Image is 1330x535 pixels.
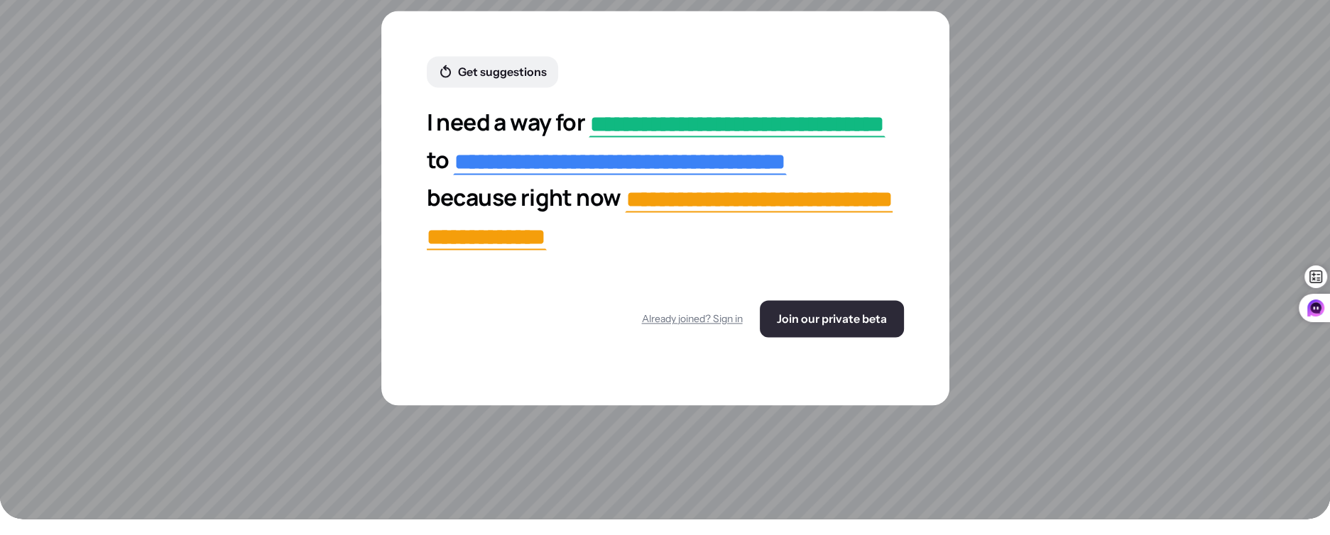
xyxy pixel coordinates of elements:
button: Already joined? Sign in [642,306,743,331]
span: I need a way for [427,106,585,138]
span: Join our private beta [777,311,887,326]
button: Get suggestions [427,56,558,87]
span: because right now [427,182,621,213]
button: Join our private beta [760,300,904,337]
span: to [427,144,449,175]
